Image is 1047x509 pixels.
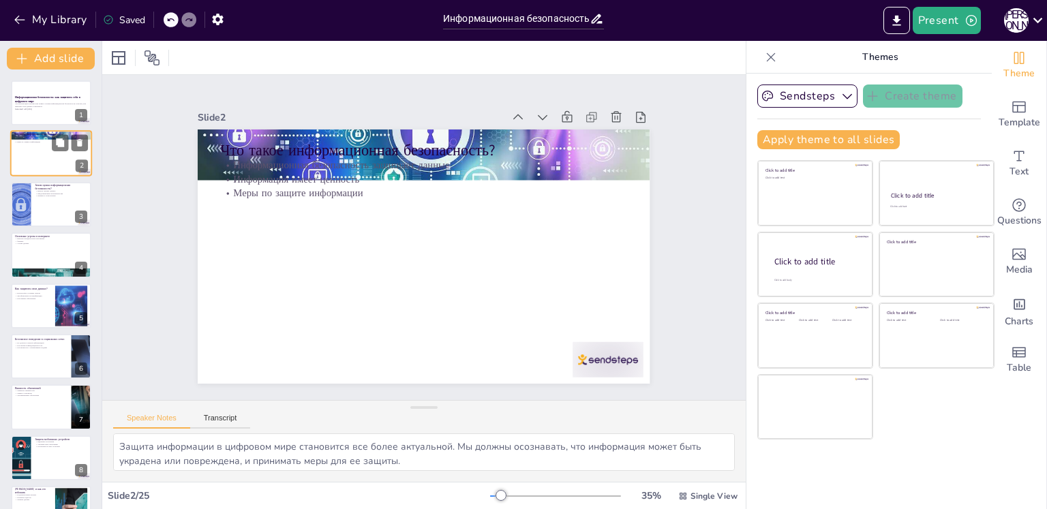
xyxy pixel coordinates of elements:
div: Add images, graphics, shapes or video [992,237,1046,286]
div: Click to add text [940,319,983,322]
span: Charts [1005,314,1033,329]
div: 6 [75,363,87,375]
p: Закрытие уязвимостей [15,390,67,392]
div: Add ready made slides [992,90,1046,139]
p: Осторожность при установке [35,445,87,448]
div: Click to add text [890,205,981,209]
div: Change the overall theme [992,41,1046,90]
span: Template [999,115,1040,130]
div: Click to add text [832,319,863,322]
div: Click to add title [887,310,984,315]
p: Меры по защите информации [376,31,554,407]
div: https://cdn.sendsteps.com/images/logo/sendsteps_logo_white.pnghttps://cdn.sendsteps.com/images/lo... [10,131,92,177]
div: 4 [75,262,87,274]
button: Sendsteps [757,84,858,108]
button: Speaker Notes [113,414,190,429]
p: Антивирусные программы [35,443,87,446]
div: Click to add title [774,256,862,268]
div: 2 [76,160,88,172]
p: Предотвращение мошенничества [35,192,87,195]
div: 1 [75,109,87,121]
p: [PERSON_NAME] и как его избежать [15,487,51,495]
p: Не делитесь личной информацией [15,341,67,344]
div: Add text boxes [992,139,1046,188]
button: Duplicate Slide [52,135,68,151]
p: Важность обновлений [15,386,67,390]
span: Table [1007,360,1031,375]
div: Slide 2 / 25 [108,489,490,502]
textarea: Защита информации в цифровом мире становится все более актуальной. Мы должны осознавать, что инфо... [113,433,735,471]
div: Click to add text [799,319,830,322]
div: Click to add title [891,191,982,200]
div: Layout [108,47,130,69]
p: Надежные источники [35,440,87,443]
div: https://cdn.sendsteps.com/images/logo/sendsteps_logo_white.pnghttps://cdn.sendsteps.com/images/lo... [11,232,91,277]
button: Create theme [863,84,962,108]
button: Present [913,7,981,34]
span: Single View [691,491,738,502]
strong: Информационная безопасность: как защитить себя в цифровом мире [15,96,80,104]
div: https://cdn.sendsteps.com/images/logo/sendsteps_logo_white.pnghttps://cdn.sendsteps.com/images/lo... [11,182,91,227]
p: Двухфакторная аутентификация [15,294,51,297]
button: My Library [10,9,93,31]
div: 35 % [635,489,667,502]
p: Информация имеет ценность [388,25,566,402]
p: Проверка адресов [15,496,51,499]
div: Get real-time input from your audience [992,188,1046,237]
p: Безопасное поведение в социальных сетях [15,337,67,341]
p: Защита личных данных [35,189,87,192]
span: Questions [997,213,1042,228]
p: Подозрительные письма [15,493,51,496]
p: Информационная безопасность защищает данные [401,19,579,396]
button: М [PERSON_NAME] [1004,7,1029,34]
div: Click to add text [765,176,863,180]
div: Add a table [992,335,1046,384]
p: Доверие к технологиям [35,195,87,198]
p: Информационная безопасность защищает данные [14,136,88,138]
div: Click to add text [887,319,930,322]
div: 3 [75,211,87,223]
p: Фишинг [15,240,87,243]
p: Используйте сложные пароли [15,292,51,294]
div: Click to add title [765,310,863,315]
div: М [PERSON_NAME] [1004,8,1029,33]
p: Эта презентация поможет вам понять основы информационной безопасности и научит, как защитить свои... [15,103,87,108]
p: Зачем нужна информационная безопасность? [35,183,87,191]
div: Click to add body [774,279,860,282]
p: Регулярные обновления [15,297,51,300]
div: Click to add title [765,168,863,173]
button: Transcript [190,414,251,429]
p: Утечка данных [15,243,87,245]
div: https://cdn.sendsteps.com/images/logo/sendsteps_logo_white.pnghttps://cdn.sendsteps.com/images/lo... [11,80,91,125]
button: Apply theme to all slides [757,130,900,149]
button: Add slide [7,48,95,70]
p: Личные данные [15,499,51,502]
p: Как защитить свои данные? [15,286,51,290]
p: Информация имеет ценность [14,138,88,141]
p: Меры по защите информации [14,141,88,144]
div: 8 [75,464,87,476]
span: Theme [1003,66,1035,81]
p: Основные угрозы в интернете [15,234,87,238]
p: Своевременные обновления [15,395,67,397]
div: 7 [11,384,91,429]
div: Click to add title [887,238,984,244]
button: Delete Slide [72,135,88,151]
p: Настройки конфиденциальности [15,344,67,347]
p: Защита мобильных устройств [35,437,87,441]
p: Защита устройства [15,392,67,395]
div: 8 [11,435,91,480]
div: https://cdn.sendsteps.com/images/logo/sendsteps_logo_white.pnghttps://cdn.sendsteps.com/images/lo... [11,283,91,328]
p: Что такое информационная безопасность? [411,12,596,392]
p: Вирусы и вредоносные программы [15,238,87,241]
div: https://cdn.sendsteps.com/images/logo/sendsteps_logo_white.pnghttps://cdn.sendsteps.com/images/lo... [11,334,91,379]
div: Saved [103,14,145,27]
div: Add charts and graphs [992,286,1046,335]
span: Position [144,50,160,66]
div: 5 [75,312,87,324]
p: Осторожность с незнакомыми людьми [15,347,67,350]
p: Generated with [URL] [15,108,87,110]
p: Что такое информационная безопасность? [14,133,88,137]
div: 7 [75,414,87,426]
input: Insert title [443,9,590,29]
